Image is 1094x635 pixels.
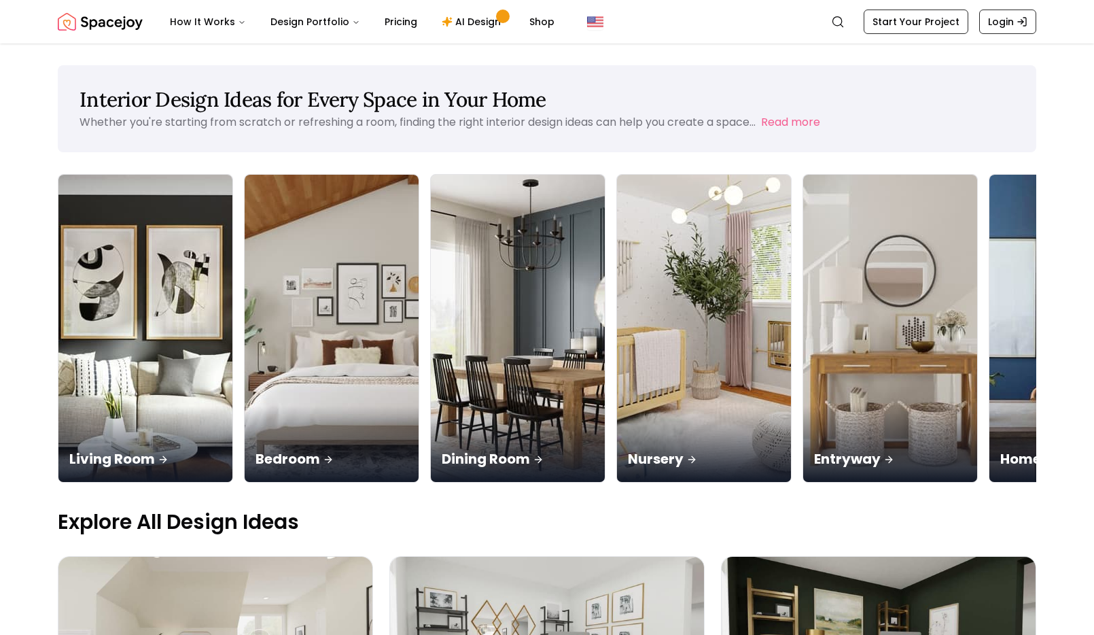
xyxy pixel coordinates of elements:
h1: Interior Design Ideas for Every Space in Your Home [80,87,1014,111]
img: Nursery [617,175,791,482]
a: NurseryNursery [616,174,792,483]
a: Start Your Project [864,10,968,34]
p: Entryway [814,449,966,468]
img: Living Room [58,175,232,482]
button: Read more [761,114,820,131]
img: United States [587,14,603,30]
nav: Main [159,8,565,35]
img: Bedroom [245,175,419,482]
a: BedroomBedroom [244,174,419,483]
p: Explore All Design Ideas [58,510,1036,534]
a: Login [979,10,1036,34]
p: Living Room [69,449,222,468]
img: Entryway [803,175,977,482]
a: AI Design [431,8,516,35]
a: Pricing [374,8,428,35]
p: Nursery [628,449,780,468]
img: Dining Room [431,175,605,482]
a: EntrywayEntryway [802,174,978,483]
a: Dining RoomDining Room [430,174,605,483]
p: Bedroom [255,449,408,468]
p: Whether you're starting from scratch or refreshing a room, finding the right interior design idea... [80,114,756,130]
a: Spacejoy [58,8,143,35]
button: How It Works [159,8,257,35]
a: Living RoomLiving Room [58,174,233,483]
a: Shop [518,8,565,35]
p: Dining Room [442,449,594,468]
button: Design Portfolio [260,8,371,35]
img: Spacejoy Logo [58,8,143,35]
